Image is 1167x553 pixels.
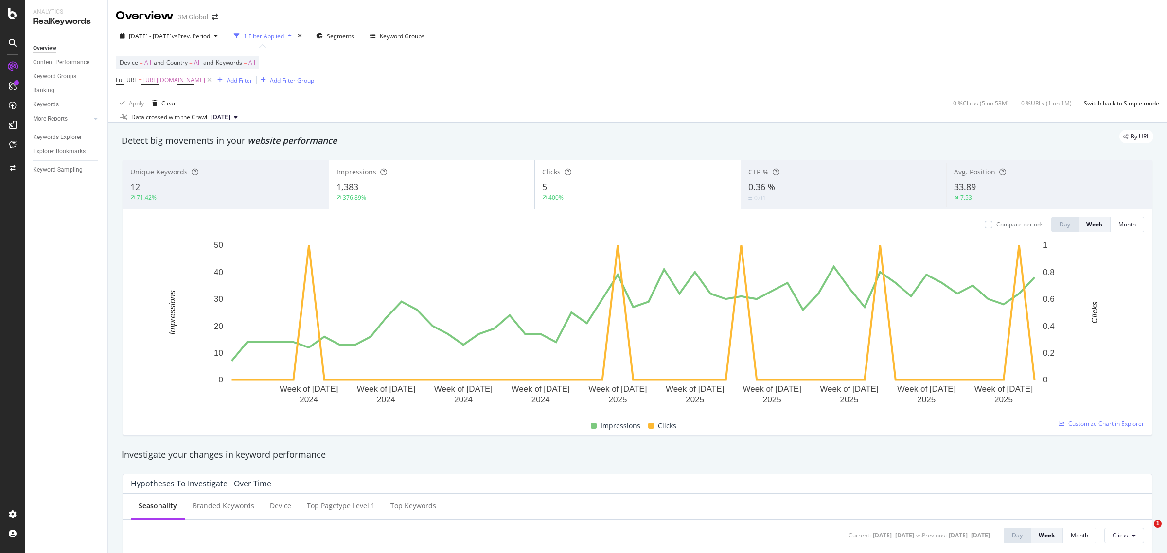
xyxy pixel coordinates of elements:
span: Avg. Position [954,167,995,176]
div: Switch back to Simple mode [1084,99,1159,107]
span: Impressions [601,420,640,432]
a: More Reports [33,114,91,124]
div: 0 % Clicks ( 5 on 53M ) [953,99,1009,107]
span: and [203,58,213,67]
a: Keywords [33,100,101,110]
div: Add Filter [227,76,252,85]
span: Clicks [542,167,561,176]
text: 40 [214,268,223,277]
text: 0 [1043,375,1047,384]
text: 2025 [994,395,1013,404]
a: Explorer Bookmarks [33,146,101,156]
span: Customize Chart in Explorer [1068,419,1144,428]
div: 1 Filter Applied [244,32,284,40]
text: 0 [219,375,223,384]
div: Day [1012,531,1023,539]
span: Keywords [216,58,242,67]
div: Top pagetype Level 1 [307,501,375,511]
span: Impressions [336,167,376,176]
div: More Reports [33,114,68,124]
text: 20 [214,322,223,331]
div: Week [1039,531,1055,539]
text: 2025 [763,395,781,404]
span: Full URL [116,76,137,84]
button: Segments [312,28,358,44]
button: Day [1051,217,1079,232]
text: 0.6 [1043,294,1055,304]
span: All [248,56,255,69]
div: Overview [116,8,174,24]
text: 2025 [686,395,704,404]
a: Keyword Groups [33,71,101,82]
text: Week of [DATE] [588,384,647,394]
div: 3M Global [177,12,208,22]
text: 30 [214,294,223,304]
text: 0.2 [1043,348,1055,358]
span: 33.89 [954,181,976,192]
div: [DATE] - [DATE] [949,531,990,539]
div: [DATE] - [DATE] [873,531,914,539]
text: Week of [DATE] [512,384,570,394]
button: Week [1031,528,1063,543]
text: 1 [1043,241,1047,250]
div: Seasonality [139,501,177,511]
text: 0.8 [1043,268,1055,277]
span: Clicks [1113,531,1128,539]
div: Content Performance [33,57,89,68]
text: 10 [214,348,223,358]
div: Month [1071,531,1088,539]
div: 71.42% [137,193,157,202]
button: Clear [148,95,176,111]
button: Week [1079,217,1111,232]
button: Apply [116,95,144,111]
text: 0.4 [1043,322,1055,331]
button: [DATE] - [DATE]vsPrev. Period [116,28,222,44]
div: 400% [548,193,564,202]
div: legacy label [1119,130,1153,143]
div: Month [1118,220,1136,228]
div: Apply [129,99,144,107]
text: Week of [DATE] [820,384,878,394]
span: = [244,58,247,67]
div: Device [270,501,291,511]
a: Overview [33,43,101,53]
text: Clicks [1090,301,1099,324]
div: Data crossed with the Crawl [131,113,207,121]
div: 376.89% [343,193,366,202]
span: Segments [327,32,354,40]
span: [DATE] - [DATE] [129,32,172,40]
div: 0 % URLs ( 1 on 1M ) [1021,99,1072,107]
span: All [144,56,151,69]
text: Week of [DATE] [743,384,801,394]
div: RealKeywords [33,16,100,27]
span: and [154,58,164,67]
span: 0.36 % [748,181,775,192]
button: [DATE] [207,111,242,123]
div: Top Keywords [390,501,436,511]
div: 7.53 [960,193,972,202]
div: Week [1086,220,1102,228]
div: 0.01 [754,194,766,202]
img: Equal [748,197,752,200]
div: times [296,31,304,41]
div: Day [1060,220,1070,228]
text: 2024 [300,395,318,404]
div: Keywords Explorer [33,132,82,142]
span: 1,383 [336,181,358,192]
a: Keywords Explorer [33,132,101,142]
div: Current: [849,531,871,539]
div: Keywords [33,100,59,110]
div: Investigate your changes in keyword performance [122,449,1153,461]
div: Branded Keywords [193,501,254,511]
span: 5 [542,181,547,192]
div: Keyword Sampling [33,165,83,175]
div: A chart. [131,240,1135,409]
text: Week of [DATE] [974,384,1033,394]
text: Week of [DATE] [434,384,493,394]
div: Keyword Groups [33,71,76,82]
span: Clicks [658,420,676,432]
text: 2025 [840,395,859,404]
span: vs Prev. Period [172,32,210,40]
text: Week of [DATE] [897,384,955,394]
button: Keyword Groups [366,28,428,44]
